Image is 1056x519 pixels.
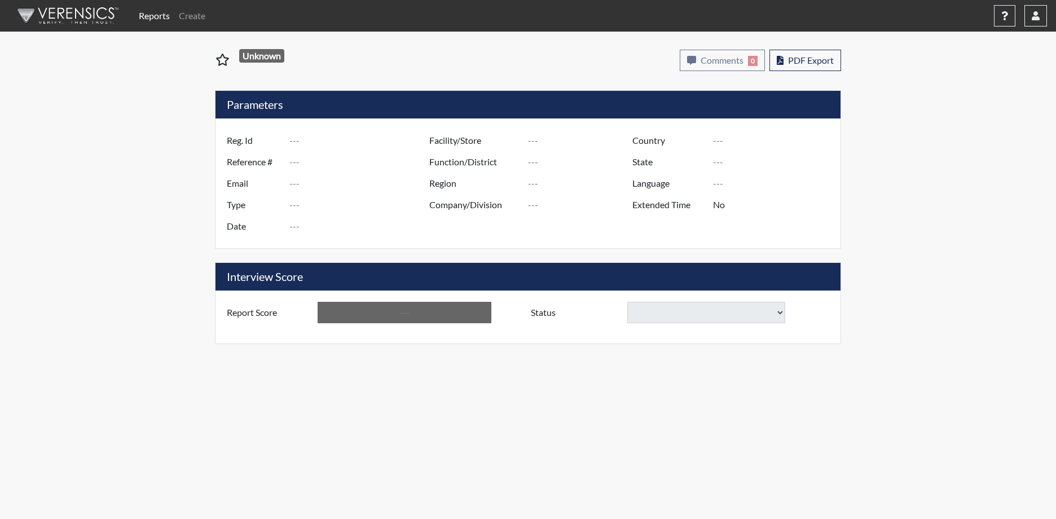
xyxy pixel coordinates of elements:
[624,130,713,151] label: Country
[528,173,635,194] input: ---
[134,5,174,27] a: Reports
[289,151,432,173] input: ---
[218,194,289,215] label: Type
[318,302,491,323] input: ---
[769,50,841,71] button: PDF Export
[218,151,289,173] label: Reference #
[624,173,713,194] label: Language
[218,130,289,151] label: Reg. Id
[215,263,841,291] h5: Interview Score
[421,173,528,194] label: Region
[713,173,838,194] input: ---
[421,194,528,215] label: Company/Division
[421,130,528,151] label: Facility/Store
[289,194,432,215] input: ---
[289,215,432,237] input: ---
[680,50,765,71] button: Comments0
[701,55,743,65] span: Comments
[528,151,635,173] input: ---
[713,194,838,215] input: ---
[528,130,635,151] input: ---
[218,215,289,237] label: Date
[713,130,838,151] input: ---
[215,91,841,118] h5: Parameters
[289,173,432,194] input: ---
[218,173,289,194] label: Email
[624,151,713,173] label: State
[218,302,318,323] label: Report Score
[174,5,210,27] a: Create
[421,151,528,173] label: Function/District
[522,302,627,323] label: Status
[239,49,285,63] span: Unknown
[528,194,635,215] input: ---
[748,56,758,66] span: 0
[289,130,432,151] input: ---
[788,55,834,65] span: PDF Export
[522,302,838,323] div: Document a decision to hire or decline a candiate
[713,151,838,173] input: ---
[624,194,713,215] label: Extended Time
